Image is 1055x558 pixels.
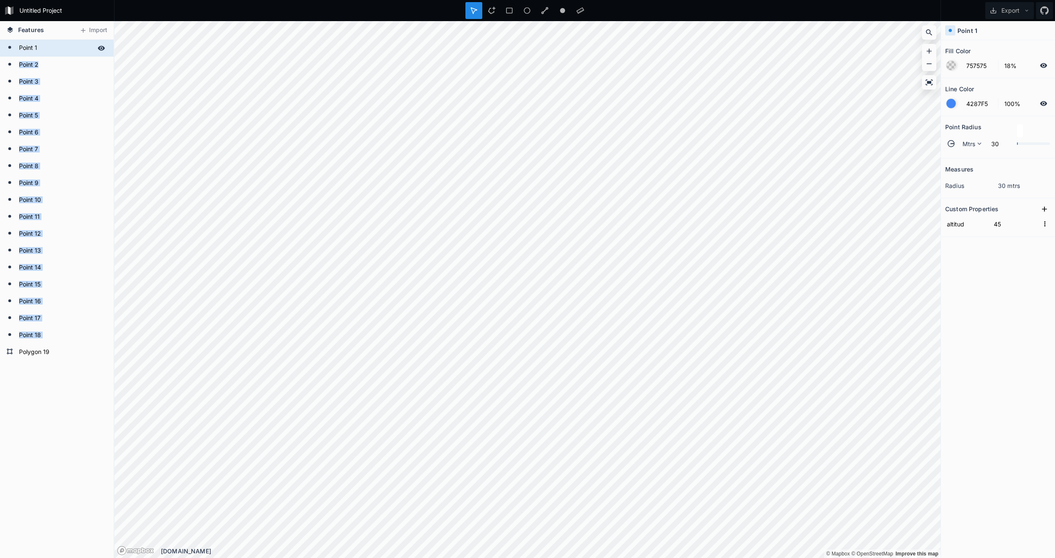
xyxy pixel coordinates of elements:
[945,120,982,133] h2: Point Radius
[963,139,976,148] span: Mtrs
[945,82,974,95] h2: Line Color
[161,547,941,555] div: [DOMAIN_NAME]
[75,24,111,37] button: Import
[945,202,998,215] h2: Custom Properties
[945,218,988,230] input: Name
[18,25,44,34] span: Features
[945,44,971,57] h2: Fill Color
[117,546,154,555] a: Mapbox logo
[998,181,1051,190] dd: 30 mtrs
[986,139,1013,149] input: 0
[992,218,1039,230] input: Empty
[945,163,973,176] h2: Measures
[895,551,938,557] a: Map feedback
[957,26,977,35] h4: Point 1
[985,2,1034,19] button: Export
[945,181,998,190] dt: radius
[826,551,850,557] a: Mapbox
[851,551,893,557] a: OpenStreetMap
